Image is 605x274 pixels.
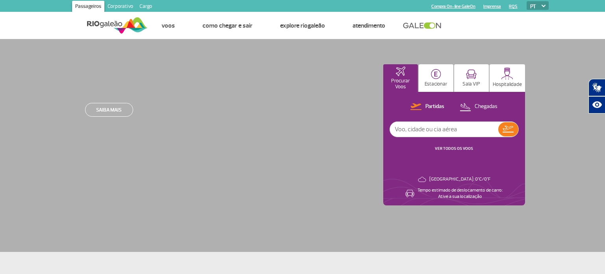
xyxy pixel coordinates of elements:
[202,22,252,30] a: Como chegar e sair
[588,79,605,114] div: Plugin de acessibilidade da Hand Talk.
[418,187,503,200] p: Tempo estimado de deslocamento de carro: Ative a sua localização
[466,69,477,79] img: vipRoom.svg
[462,81,480,87] p: Sala VIP
[72,1,104,13] a: Passageiros
[280,22,325,30] a: Explore RIOgaleão
[501,67,513,80] img: hospitality.svg
[425,103,444,110] p: Partidas
[431,4,475,9] a: Compra On-line GaleOn
[85,103,133,117] a: Saiba mais
[588,96,605,114] button: Abrir recursos assistivos.
[454,64,489,92] button: Sala VIP
[435,146,473,151] a: VER TODOS OS VOOS
[161,22,175,30] a: Voos
[483,4,501,9] a: Imprensa
[390,122,498,137] input: Voo, cidade ou cia aérea
[431,69,441,79] img: carParkingHome.svg
[457,102,500,112] button: Chegadas
[490,64,525,92] button: Hospitalidade
[425,81,447,87] p: Estacionar
[383,64,418,92] button: Procurar Voos
[408,102,447,112] button: Partidas
[387,78,414,90] p: Procurar Voos
[493,82,522,88] p: Hospitalidade
[429,176,490,183] p: [GEOGRAPHIC_DATA]: 0°C/0°F
[588,79,605,96] button: Abrir tradutor de língua de sinais.
[104,1,136,13] a: Corporativo
[136,1,155,13] a: Cargo
[432,145,475,152] button: VER TODOS OS VOOS
[509,4,518,9] a: RQS
[419,64,453,92] button: Estacionar
[475,103,497,110] p: Chegadas
[396,67,405,76] img: airplaneHomeActive.svg
[353,22,385,30] a: Atendimento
